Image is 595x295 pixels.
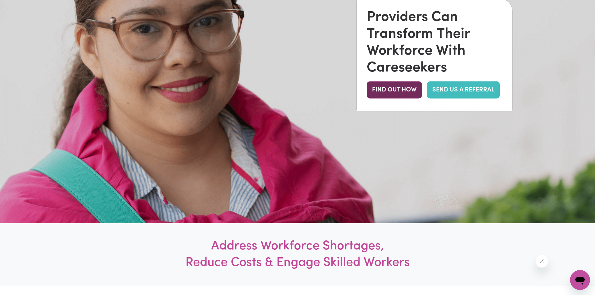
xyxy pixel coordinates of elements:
h1: Address Workforce Shortages, Reduce Costs & Engage Skilled Workers [164,238,432,271]
button: FIND OUT HOW [367,81,422,99]
iframe: 關閉訊息 [536,255,548,268]
a: SEND US A REFERRAL [427,81,500,99]
iframe: 開啟傳訊視窗按鈕 [570,270,590,290]
span: Need any help? [4,4,38,9]
div: Providers Can Transform Their Workforce With Careseekers [367,9,502,76]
